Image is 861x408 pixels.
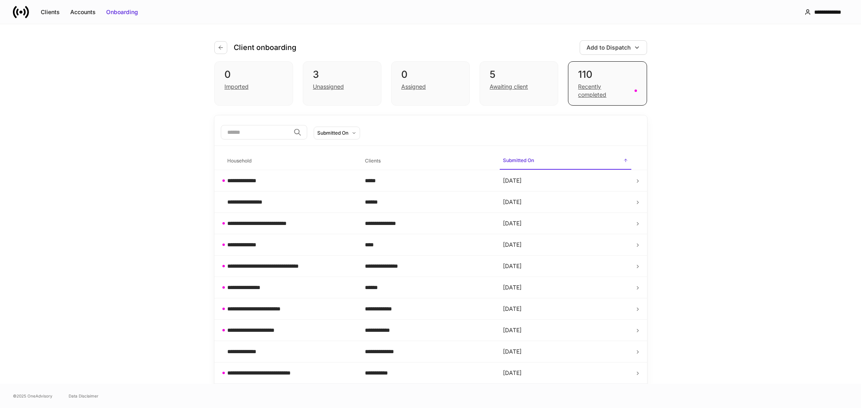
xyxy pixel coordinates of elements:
td: [DATE] [496,192,635,213]
button: Clients [36,6,65,19]
div: 3Unassigned [303,61,381,106]
button: Submitted On [314,127,360,139]
td: [DATE] [496,234,635,256]
div: Add to Dispatch [587,44,631,52]
td: [DATE] [496,341,635,362]
span: Household [224,153,356,169]
div: 0 [401,68,460,81]
td: [DATE] [496,256,635,277]
button: Onboarding [101,6,143,19]
td: [DATE] [496,384,635,405]
td: [DATE] [496,277,635,298]
td: [DATE] [496,320,635,341]
td: [DATE] [496,170,635,192]
h4: Client onboarding [234,43,296,52]
div: 5Awaiting client [480,61,558,106]
div: 0 [224,68,283,81]
div: 3 [313,68,371,81]
div: Submitted On [317,129,348,137]
h6: Household [227,157,251,164]
div: Onboarding [106,8,138,16]
span: © 2025 OneAdvisory [13,393,52,399]
h6: Submitted On [503,156,534,164]
div: Recently completed [578,83,629,99]
a: Data Disclaimer [69,393,98,399]
div: Accounts [70,8,96,16]
div: 5 [490,68,548,81]
span: Submitted On [500,152,631,170]
div: Unassigned [313,83,344,91]
button: Add to Dispatch [580,40,647,55]
h6: Clients [365,157,381,164]
td: [DATE] [496,298,635,320]
span: Clients [362,153,493,169]
td: [DATE] [496,362,635,384]
td: [DATE] [496,213,635,234]
div: 0Imported [214,61,293,106]
div: 110 [578,68,637,81]
div: 0Assigned [391,61,470,106]
button: Accounts [65,6,101,19]
div: Clients [41,8,60,16]
div: Imported [224,83,249,91]
div: Awaiting client [490,83,528,91]
div: 110Recently completed [568,61,647,106]
div: Assigned [401,83,426,91]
